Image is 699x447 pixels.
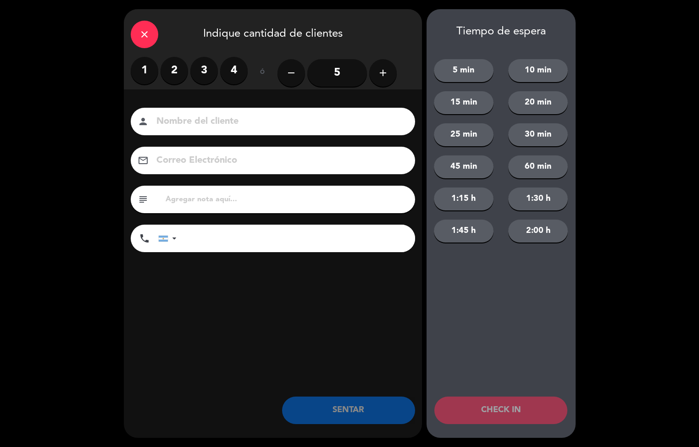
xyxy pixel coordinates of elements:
[434,188,494,210] button: 1:15 h
[427,25,576,39] div: Tiempo de espera
[508,188,568,210] button: 1:30 h
[286,67,297,78] i: remove
[139,29,150,40] i: close
[248,57,277,89] div: ó
[138,116,149,127] i: person
[508,91,568,114] button: 20 min
[434,397,567,424] button: CHECK IN
[138,155,149,166] i: email
[508,123,568,146] button: 30 min
[434,155,494,178] button: 45 min
[124,9,422,57] div: Indique cantidad de clientes
[508,59,568,82] button: 10 min
[434,220,494,243] button: 1:45 h
[155,114,403,130] input: Nombre del cliente
[131,57,158,84] label: 1
[282,397,415,424] button: SENTAR
[190,57,218,84] label: 3
[138,194,149,205] i: subject
[434,91,494,114] button: 15 min
[220,57,248,84] label: 4
[434,123,494,146] button: 25 min
[155,153,403,169] input: Correo Electrónico
[377,67,388,78] i: add
[508,220,568,243] button: 2:00 h
[369,59,397,87] button: add
[165,193,408,206] input: Agregar nota aquí...
[434,59,494,82] button: 5 min
[508,155,568,178] button: 60 min
[139,233,150,244] i: phone
[161,57,188,84] label: 2
[159,225,180,252] div: Argentina: +54
[277,59,305,87] button: remove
